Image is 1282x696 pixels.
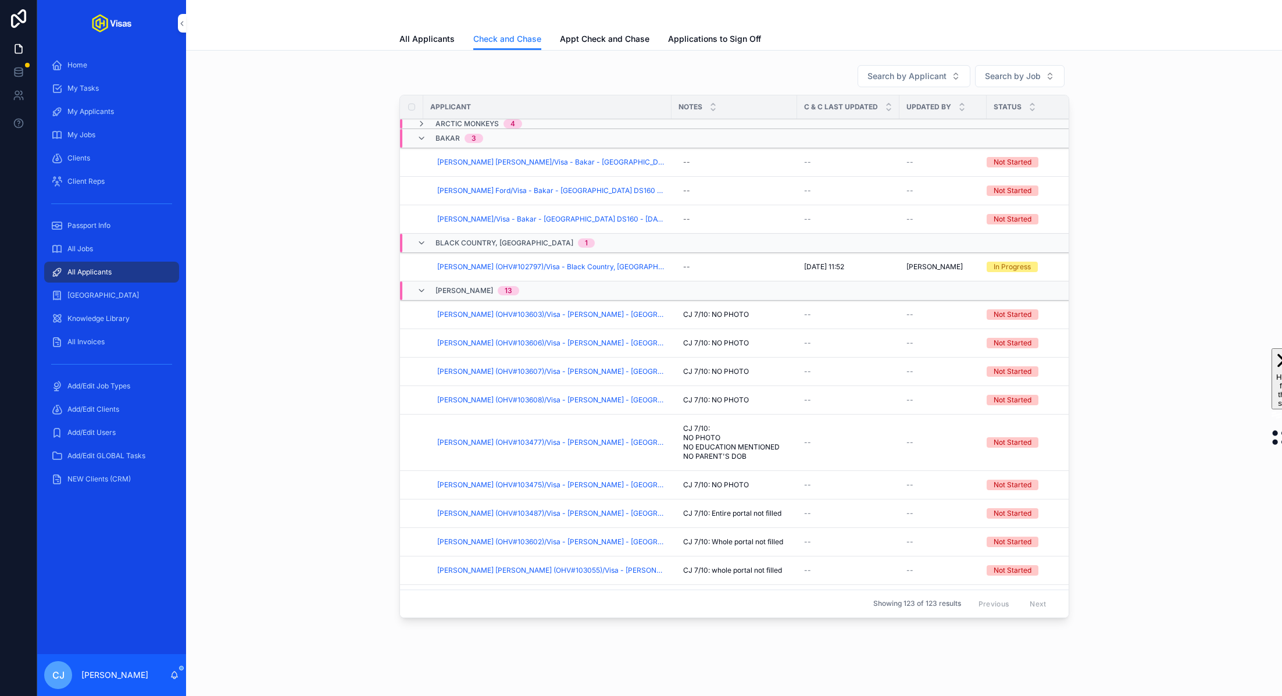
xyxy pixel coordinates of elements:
[437,480,665,490] span: [PERSON_NAME] (OHV#103475)/Visa - [PERSON_NAME] - [GEOGRAPHIC_DATA] DS160 - [DATE] (#1291)
[44,238,179,259] a: All Jobs
[44,445,179,466] a: Add/Edit GLOBAL Tasks
[994,309,1031,320] div: Not Started
[683,158,690,167] div: --
[437,215,665,224] a: [PERSON_NAME]/Visa - Bakar - [GEOGRAPHIC_DATA] DS160 - [DATE] (#1338)
[683,424,785,461] span: CJ 7/10: NO PHOTO NO EDUCATION MENTIONED NO PARENT'S DOB
[44,422,179,443] a: Add/Edit Users
[683,186,690,195] div: --
[683,262,690,272] div: --
[437,395,665,405] a: [PERSON_NAME] (OHV#103608)/Visa - [PERSON_NAME] - [GEOGRAPHIC_DATA] DS160 - [DATE] (#1291)
[67,381,130,391] span: Add/Edit Job Types
[437,262,665,272] a: [PERSON_NAME] (OHV#102797)/Visa - Black Country, [GEOGRAPHIC_DATA] - [GEOGRAPHIC_DATA] P1S - [DAT...
[994,157,1031,167] div: Not Started
[67,84,99,93] span: My Tasks
[435,119,499,129] span: Arctic Monkeys
[804,310,811,319] span: --
[683,566,782,575] span: CJ 7/10: whole portal not filled
[994,565,1031,576] div: Not Started
[668,33,761,45] span: Applications to Sign Off
[44,78,179,99] a: My Tasks
[560,28,649,52] a: Appt Check and Chase
[67,337,105,347] span: All Invoices
[430,102,471,112] span: Applicant
[437,338,665,348] a: [PERSON_NAME] (OHV#103606)/Visa - [PERSON_NAME] - [GEOGRAPHIC_DATA] DS160 - [DATE] (#1291)
[679,102,702,112] span: Notes
[67,177,105,186] span: Client Reps
[437,566,665,575] a: [PERSON_NAME] [PERSON_NAME] (OHV#103055)/Visa - [PERSON_NAME] - [GEOGRAPHIC_DATA] DS160 - [DATE] ...
[44,215,179,236] a: Passport Info
[437,537,665,547] a: [PERSON_NAME] (OHV#103602)/Visa - [PERSON_NAME] - [GEOGRAPHIC_DATA] DS160 - [DATE] (#1291)
[585,238,588,248] div: 1
[67,244,93,254] span: All Jobs
[560,33,649,45] span: Appt Check and Chase
[683,480,749,490] span: CJ 7/10: NO PHOTO
[994,102,1022,112] span: Status
[44,308,179,329] a: Knowledge Library
[473,33,541,45] span: Check and Chase
[906,186,913,195] span: --
[994,395,1031,405] div: Not Started
[906,102,951,112] span: Updated By
[906,215,913,224] span: --
[435,286,493,295] span: [PERSON_NAME]
[906,158,913,167] span: --
[994,437,1031,448] div: Not Started
[906,262,963,272] span: [PERSON_NAME]
[906,566,913,575] span: --
[906,338,913,348] span: --
[683,310,749,319] span: CJ 7/10: NO PHOTO
[44,469,179,490] a: NEW Clients (CRM)
[994,338,1031,348] div: Not Started
[67,291,139,300] span: [GEOGRAPHIC_DATA]
[804,186,811,195] span: --
[437,509,665,518] span: [PERSON_NAME] (OHV#103487)/Visa - [PERSON_NAME] - [GEOGRAPHIC_DATA] DS160 - [DATE] (#1291)
[994,480,1031,490] div: Not Started
[994,508,1031,519] div: Not Started
[92,14,131,33] img: App logo
[52,668,65,682] span: CJ
[44,148,179,169] a: Clients
[906,509,913,518] span: --
[994,214,1031,224] div: Not Started
[510,119,515,129] div: 4
[906,480,913,490] span: --
[435,238,573,248] span: Black Country, [GEOGRAPHIC_DATA]
[67,405,119,414] span: Add/Edit Clients
[399,33,455,45] span: All Applicants
[437,438,665,447] a: [PERSON_NAME] (OHV#103477)/Visa - [PERSON_NAME] - [GEOGRAPHIC_DATA] DS160 - [DATE] (#1291)
[44,101,179,122] a: My Applicants
[906,537,913,547] span: --
[994,366,1031,377] div: Not Started
[44,285,179,306] a: [GEOGRAPHIC_DATA]
[804,367,811,376] span: --
[67,107,114,116] span: My Applicants
[804,338,811,348] span: --
[67,221,110,230] span: Passport Info
[994,185,1031,196] div: Not Started
[44,55,179,76] a: Home
[683,367,749,376] span: CJ 7/10: NO PHOTO
[67,314,130,323] span: Knowledge Library
[81,669,148,681] p: [PERSON_NAME]
[435,134,460,143] span: Bakar
[906,367,913,376] span: --
[906,438,913,447] span: --
[804,537,811,547] span: --
[804,438,811,447] span: --
[906,395,913,405] span: --
[804,480,811,490] span: --
[437,186,665,195] a: [PERSON_NAME] Ford/Visa - Bakar - [GEOGRAPHIC_DATA] DS160 - [DATE] (#1338)
[44,171,179,192] a: Client Reps
[437,367,665,376] a: [PERSON_NAME] (OHV#103607)/Visa - [PERSON_NAME] - [GEOGRAPHIC_DATA] DS160 - [DATE] (#1291)
[399,28,455,52] a: All Applicants
[67,60,87,70] span: Home
[437,158,665,167] a: [PERSON_NAME] [PERSON_NAME]/Visa - Bakar - [GEOGRAPHIC_DATA] DS160 - [DATE] (#1338)
[994,262,1031,272] div: In Progress
[67,154,90,163] span: Clients
[67,474,131,484] span: NEW Clients (CRM)
[44,262,179,283] a: All Applicants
